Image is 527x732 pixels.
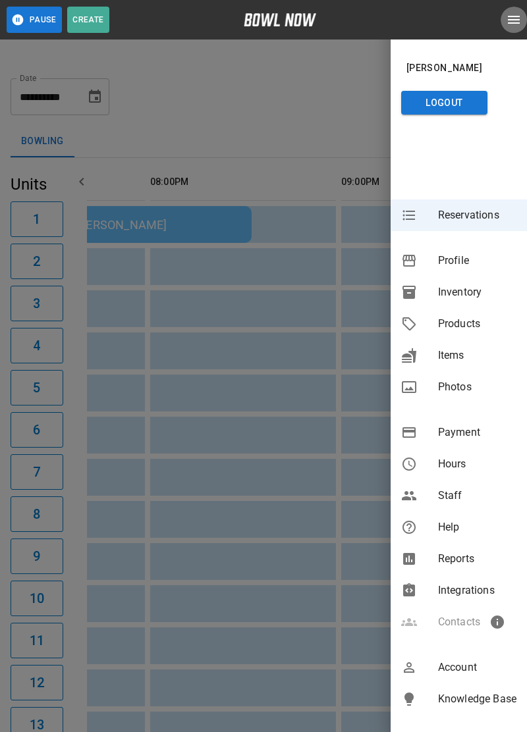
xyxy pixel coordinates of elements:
span: Products [438,316,516,332]
span: Staff [438,488,516,504]
span: Account [438,660,516,675]
div: Profile [391,245,527,276]
div: Help [391,511,527,543]
span: Profile [438,253,516,269]
span: Items [438,348,516,363]
span: Reservations [438,207,516,223]
button: Pause [7,7,62,33]
div: Integrations [391,575,527,606]
span: Inventory [438,284,516,300]
span: Payment [438,425,516,440]
button: Logout [401,91,487,115]
span: Hours [438,456,516,472]
span: Reports [438,551,516,567]
div: Payment [391,417,527,448]
div: Account [391,652,527,683]
span: Help [438,519,516,535]
button: [PERSON_NAME] [401,56,487,80]
span: Integrations [438,583,516,598]
div: Items [391,340,527,371]
div: Reports [391,543,527,575]
img: logo [244,13,316,26]
button: Create [67,7,109,33]
div: Hours [391,448,527,480]
span: Photos [438,379,516,395]
a: Knowledge Base [391,683,527,715]
div: Staff [391,480,527,511]
div: Inventory [391,276,527,308]
div: Photos [391,371,527,403]
span: Knowledge Base [438,691,516,707]
div: Reservations [391,199,527,231]
button: open drawer [501,7,527,33]
div: Products [391,308,527,340]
